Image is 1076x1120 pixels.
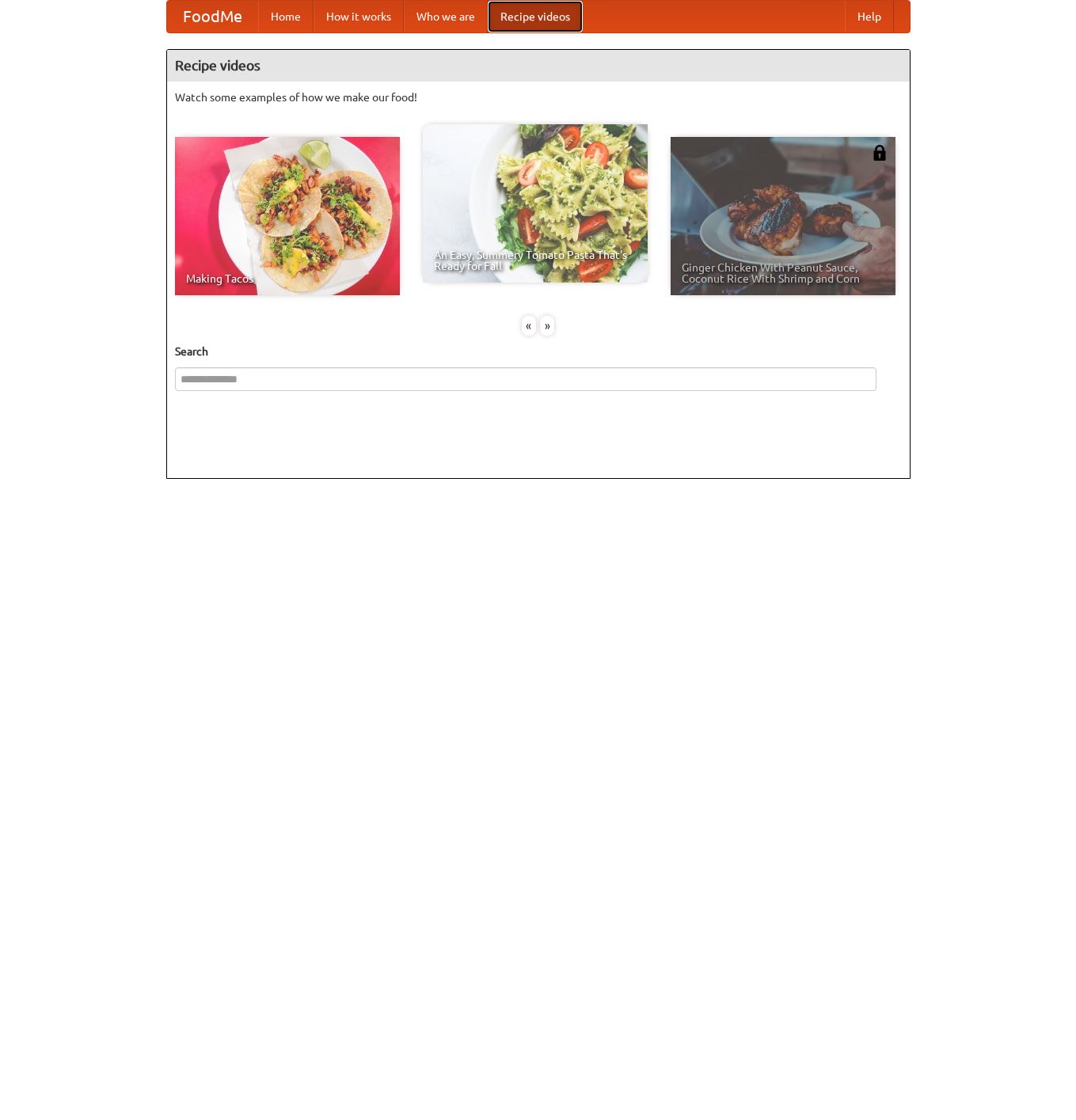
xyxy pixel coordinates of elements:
div: « [522,316,536,336]
a: Help [845,1,894,32]
a: Recipe videos [488,1,583,32]
span: Making Tacos [186,273,389,284]
a: Home [258,1,314,32]
span: An Easy, Summery Tomato Pasta That's Ready for Fall [434,249,637,271]
a: An Easy, Summery Tomato Pasta That's Ready for Fall [423,124,648,283]
a: Making Tacos [175,137,400,295]
a: How it works [314,1,404,32]
a: FoodMe [167,1,258,32]
h4: Recipe videos [167,50,910,82]
a: Who we are [404,1,488,32]
p: Watch some examples of how we make our food! [175,89,902,105]
div: » [540,316,554,336]
img: 483408.png [872,145,888,161]
h5: Search [175,344,902,359]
